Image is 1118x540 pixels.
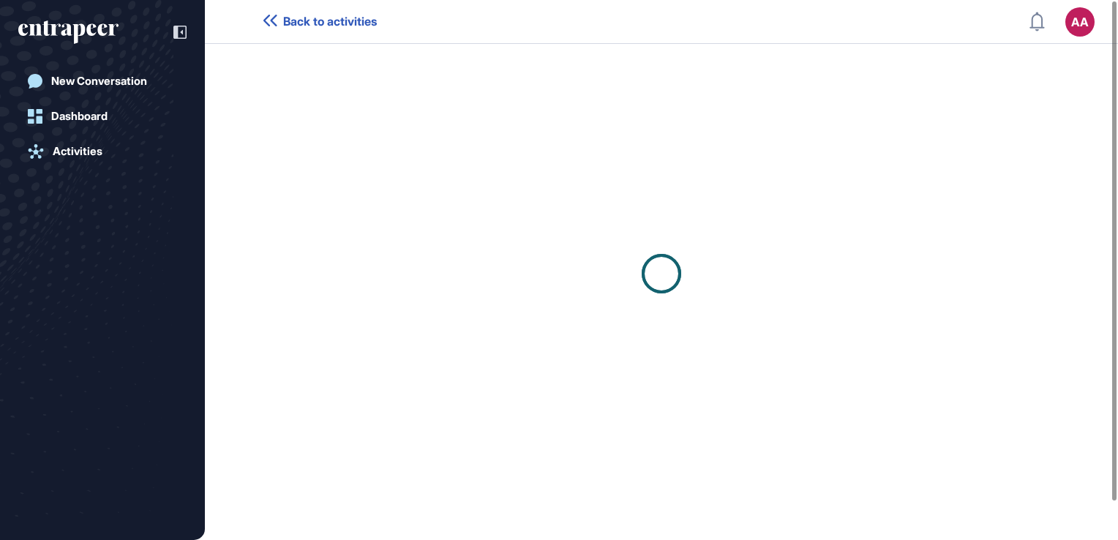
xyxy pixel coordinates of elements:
a: Dashboard [18,102,187,131]
a: Back to activities [263,15,377,29]
span: Back to activities [283,15,377,29]
div: Dashboard [51,110,108,123]
a: Activities [18,137,187,166]
div: entrapeer-logo [18,20,119,44]
a: New Conversation [18,67,187,96]
button: AA [1065,7,1095,37]
div: New Conversation [51,75,147,88]
div: Activities [53,145,102,158]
